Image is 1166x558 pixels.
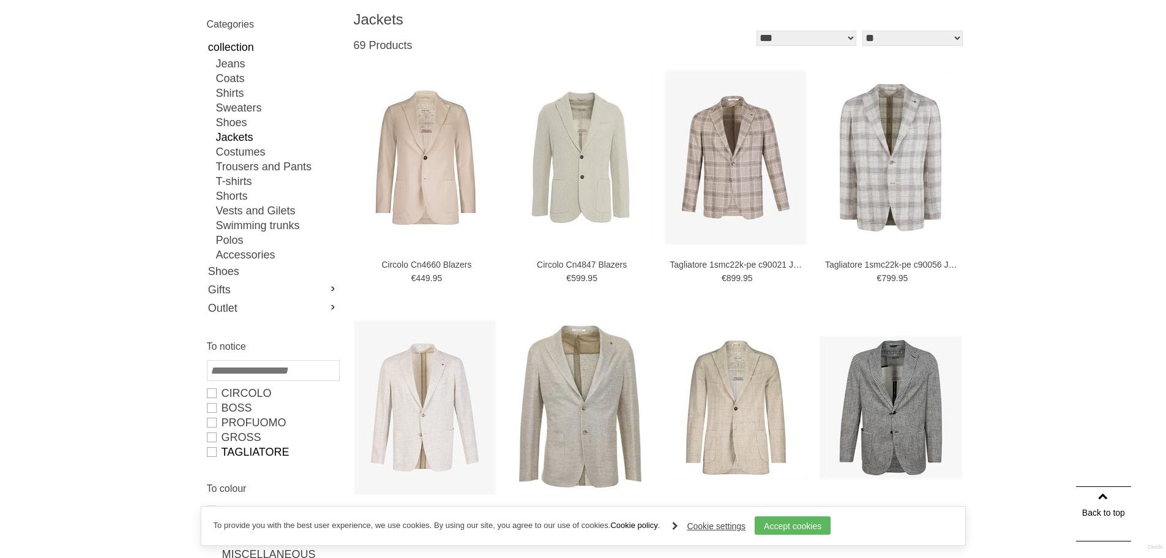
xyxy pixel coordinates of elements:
[207,299,338,317] a: Outlet
[216,189,338,203] a: Shorts
[208,302,237,314] font: Outlet
[881,273,908,283] font: 799.95
[207,502,338,518] a: BLUE
[515,259,649,270] a: Circolo Cn4847 Blazers
[216,131,253,143] font: Jackets
[359,259,494,270] a: Circolo Cn4660 Blazers
[509,71,652,244] img: Circolo Cn4847 Blazers
[1076,486,1131,541] a: Back to top
[207,401,338,415] a: BOSS
[216,159,338,174] a: Trousers and Pants
[416,273,442,283] font: 449.95
[216,190,248,202] font: Shorts
[222,431,261,443] font: GROSS
[672,517,746,535] a: Cookie settings
[877,273,882,283] font: €
[216,56,338,71] a: Jeans
[411,273,416,283] font: €
[819,336,963,480] img: Circolo Cn4795 Blazers
[208,284,231,296] font: Gifts
[216,233,338,247] a: Polos
[665,70,807,245] img: Tagliatore 1smc22k-pe c90021 Jackets
[755,516,831,535] a: Accept cookies
[208,265,239,277] font: Shoes
[216,146,266,158] font: Costumes
[216,219,300,232] font: Swimming trunks
[519,320,641,495] img: Tagliatore 1smj22k-pe 570003 Colberts
[1148,540,1163,555] a: Divide
[207,386,338,401] a: Circolo
[207,38,338,56] a: collection
[216,115,338,130] a: Shoes
[381,260,471,270] font: Circolo Cn4660 Blazers
[216,234,244,246] font: Polos
[216,130,338,145] a: Jackets
[222,417,286,429] font: PROFUOMO
[207,483,247,494] font: To colour
[825,260,973,270] font: Tagliatore 1smc22k-pe c90056 Jackets
[832,70,949,245] img: Tagliatore 1smc22k-pe c90056 Jackets
[610,521,657,530] a: Cookie policy
[216,205,296,217] font: Vests and Gilets
[207,430,338,445] a: GROSS
[222,446,290,458] font: Tagliatore
[537,260,627,270] font: Circolo Cn4847 Blazers
[566,273,571,283] font: €
[1148,544,1163,550] font: Divide
[216,203,338,218] a: Vests and Gilets
[216,71,338,86] a: Coats
[216,218,338,233] a: Swimming trunks
[207,341,246,352] font: To notice
[222,504,251,516] font: BLUE
[354,320,496,495] img: Tagliatore 1smc22k-pe c90057 Colberts
[214,521,611,530] font: To provide you with the best user experience, we use cookies. By using our site, you agree to our...
[216,100,338,115] a: Sweaters
[207,262,338,281] a: Shoes
[354,39,413,51] font: 69 Products
[207,281,338,299] a: Gifts
[216,249,275,261] font: Accessories
[207,19,254,29] font: Categories
[216,175,252,187] font: T-shirts
[727,273,753,283] font: 899.95
[216,102,262,114] font: Sweaters
[216,247,338,262] a: Accessories
[207,445,338,459] a: Tagliatore
[208,41,254,53] font: collection
[670,260,818,270] font: Tagliatore 1smc22k-pe c90021 Jackets
[207,415,338,430] a: PROFUOMO
[216,160,312,173] font: Trousers and Pants
[764,521,821,531] font: Accept cookies
[216,87,244,99] font: Shirts
[571,273,597,283] font: 599.95
[825,259,960,270] a: Tagliatore 1smc22k-pe c90056 Jackets
[354,11,403,28] font: Jackets
[664,336,808,480] img: Circolo Cn4758 Blazers
[222,387,272,399] font: Circolo
[354,86,498,230] img: Circolo Cn4660 Blazers
[216,86,338,100] a: Shirts
[216,116,247,129] font: Shoes
[216,72,245,85] font: Coats
[222,402,252,414] font: BOSS
[216,58,245,70] font: Jeans
[670,259,804,270] a: Tagliatore 1smc22k-pe c90021 Jackets
[687,521,746,531] font: Cookie settings
[722,273,727,283] font: €
[216,145,338,159] a: Costumes
[658,521,660,530] font: .
[216,174,338,189] a: T-shirts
